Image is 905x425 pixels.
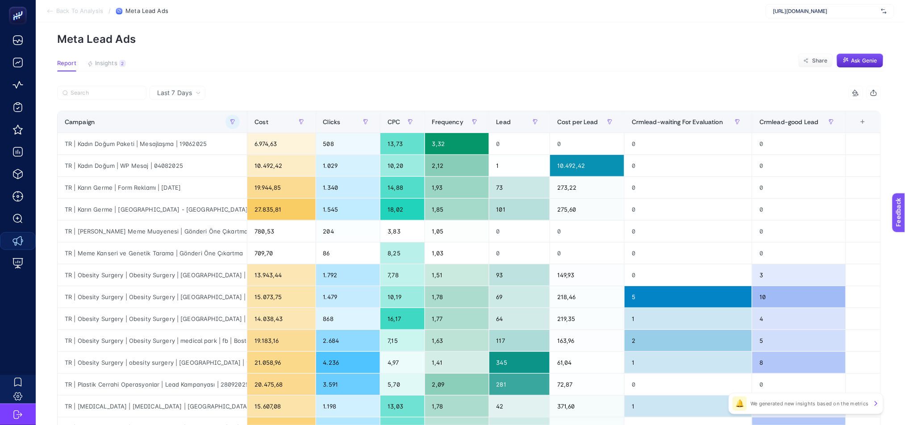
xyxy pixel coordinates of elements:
[432,118,463,125] span: Frequency
[851,57,877,64] span: Ask Genie
[496,118,511,125] span: Lead
[625,155,752,176] div: 0
[425,352,489,373] div: 1,41
[425,242,489,264] div: 1,03
[557,118,598,125] span: Cost per Lead
[425,199,489,220] div: 1,85
[380,264,424,286] div: 7,78
[58,308,247,329] div: TR | Obesity Surgery | Obesity Surgery | [GEOGRAPHIC_DATA] | Fb | Bostanci
[837,54,884,68] button: Ask Genie
[425,286,489,308] div: 1,78
[881,7,887,16] img: svg%3e
[316,133,380,154] div: 508
[316,286,380,308] div: 1.479
[425,264,489,286] div: 1,51
[58,396,247,417] div: TR | [MEDICAL_DATA] | [MEDICAL_DATA] | [GEOGRAPHIC_DATA] | fb | Bostanci
[489,221,550,242] div: 0
[550,199,624,220] div: 275,60
[550,264,624,286] div: 149,93
[247,352,315,373] div: 21.058,96
[58,374,247,395] div: TR | Plastik Cerrahi Operasyonlar | Lead Kampanyası | 28092025
[58,352,247,373] div: TR | Obesity Surgery | obesity surgery | [GEOGRAPHIC_DATA] | fb | [GEOGRAPHIC_DATA]
[752,133,846,154] div: 0
[625,308,752,329] div: 1
[157,88,192,97] span: Last 7 Days
[773,8,878,15] span: [URL][DOMAIN_NAME]
[752,221,846,242] div: 0
[550,308,624,329] div: 219,35
[247,264,315,286] div: 13.943,44
[752,352,846,373] div: 8
[71,90,141,96] input: Search
[489,242,550,264] div: 0
[316,242,380,264] div: 86
[323,118,341,125] span: Clicks
[316,221,380,242] div: 204
[625,199,752,220] div: 0
[380,396,424,417] div: 13,03
[380,286,424,308] div: 10,19
[798,54,833,68] button: Share
[759,118,818,125] span: Crmlead-good Lead
[489,374,550,395] div: 281
[489,177,550,198] div: 73
[625,286,752,308] div: 5
[425,177,489,198] div: 1,93
[58,286,247,308] div: TR | Obesity Surgery | Obesity Surgery | [GEOGRAPHIC_DATA] | Fb | [GEOGRAPHIC_DATA]
[57,60,76,67] span: Report
[316,155,380,176] div: 1.029
[489,396,550,417] div: 42
[425,308,489,329] div: 1,77
[550,221,624,242] div: 0
[625,133,752,154] div: 0
[425,221,489,242] div: 1,05
[380,221,424,242] div: 3,83
[489,308,550,329] div: 64
[56,8,103,15] span: Back To Analysis
[380,133,424,154] div: 13,73
[247,308,315,329] div: 14.038,43
[752,242,846,264] div: 0
[247,242,315,264] div: 709,70
[625,330,752,351] div: 2
[5,3,34,10] span: Feedback
[119,60,126,67] div: 2
[380,352,424,373] div: 4,97
[425,396,489,417] div: 1,78
[247,199,315,220] div: 27.835,81
[752,155,846,176] div: 0
[751,400,869,407] p: We generated new insights based on the metrics
[550,155,624,176] div: 10.492,42
[489,352,550,373] div: 345
[752,177,846,198] div: 0
[247,374,315,395] div: 20.475,68
[65,118,95,125] span: Campaign
[425,155,489,176] div: 2,12
[57,33,884,46] p: Meta Lead Ads
[247,155,315,176] div: 10.492,42
[95,60,117,67] span: Insights
[625,396,752,417] div: 1
[550,352,624,373] div: 61,04
[853,118,860,138] div: 9 items selected
[752,374,846,395] div: 0
[550,396,624,417] div: 371,60
[625,242,752,264] div: 0
[58,242,247,264] div: TR | Meme Kanseri ve Genetik Tarama | Gönderi Öne Çıkartma
[752,199,846,220] div: 0
[316,330,380,351] div: 2.684
[489,330,550,351] div: 117
[380,155,424,176] div: 10,20
[58,199,247,220] div: TR | Karın Germe | [GEOGRAPHIC_DATA] - [GEOGRAPHIC_DATA] | 26112024
[489,133,550,154] div: 0
[550,374,624,395] div: 72,87
[316,396,380,417] div: 1.198
[425,330,489,351] div: 1,63
[752,308,846,329] div: 4
[316,264,380,286] div: 1.792
[489,199,550,220] div: 101
[625,264,752,286] div: 0
[489,264,550,286] div: 93
[247,133,315,154] div: 6.974,63
[380,374,424,395] div: 5,70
